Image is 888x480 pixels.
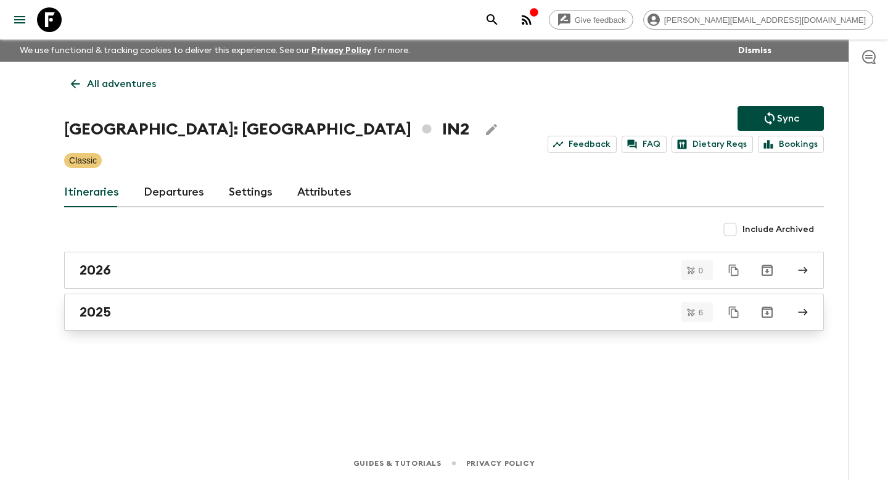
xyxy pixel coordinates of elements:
[64,72,163,96] a: All adventures
[80,304,111,320] h2: 2025
[622,136,667,153] a: FAQ
[643,10,873,30] div: [PERSON_NAME][EMAIL_ADDRESS][DOMAIN_NAME]
[548,136,617,153] a: Feedback
[742,223,814,236] span: Include Archived
[64,178,119,207] a: Itineraries
[87,77,156,91] p: All adventures
[7,7,32,32] button: menu
[755,258,779,283] button: Archive
[568,15,633,25] span: Give feedback
[466,457,535,470] a: Privacy Policy
[480,7,504,32] button: search adventures
[549,10,633,30] a: Give feedback
[297,178,351,207] a: Attributes
[691,308,710,317] span: 6
[353,457,442,470] a: Guides & Tutorials
[479,117,504,142] button: Edit Adventure Title
[672,136,753,153] a: Dietary Reqs
[777,111,799,126] p: Sync
[723,259,745,281] button: Duplicate
[69,154,97,167] p: Classic
[758,136,824,153] a: Bookings
[229,178,273,207] a: Settings
[738,106,824,131] button: Sync adventure departures to the booking engine
[311,46,371,55] a: Privacy Policy
[755,300,779,325] button: Archive
[80,262,111,278] h2: 2026
[144,178,204,207] a: Departures
[64,117,469,142] h1: [GEOGRAPHIC_DATA]: [GEOGRAPHIC_DATA] IN2
[15,39,415,62] p: We use functional & tracking cookies to deliver this experience. See our for more.
[691,267,710,275] span: 0
[657,15,873,25] span: [PERSON_NAME][EMAIL_ADDRESS][DOMAIN_NAME]
[64,252,824,289] a: 2026
[723,301,745,323] button: Duplicate
[735,42,775,59] button: Dismiss
[64,294,824,331] a: 2025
